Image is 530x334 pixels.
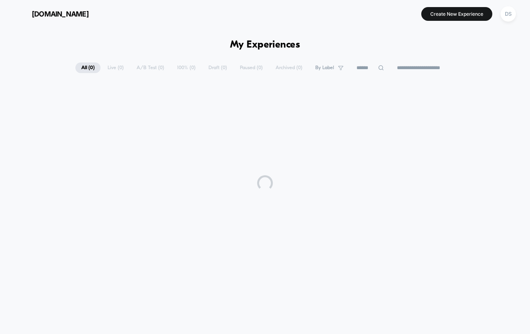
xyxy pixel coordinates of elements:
[501,6,516,22] div: DS
[230,39,300,51] h1: My Experiences
[421,7,492,21] button: Create New Experience
[75,62,101,73] span: All ( 0 )
[32,10,89,18] span: [DOMAIN_NAME]
[315,65,334,71] span: By Label
[498,6,518,22] button: DS
[12,7,91,20] button: [DOMAIN_NAME]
